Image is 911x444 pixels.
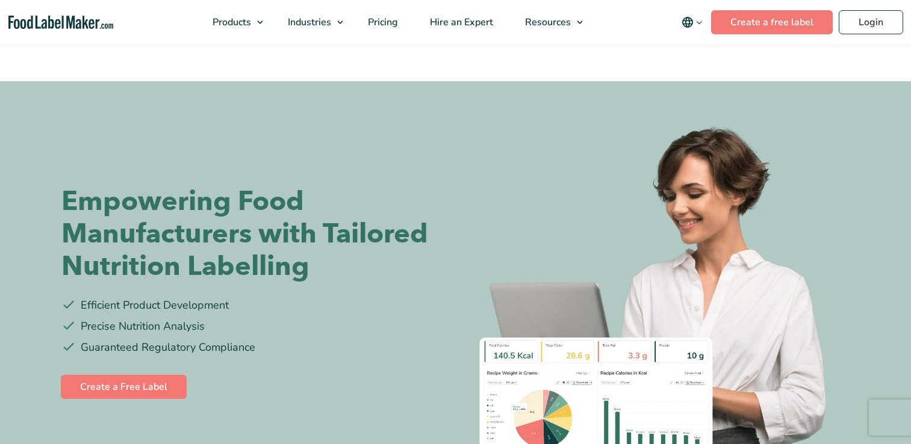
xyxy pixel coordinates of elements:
li: Efficient Product Development [61,297,447,313]
span: Resources [521,16,572,29]
a: Create a Free Label [61,375,187,399]
li: Guaranteed Regulatory Compliance [61,339,447,356]
span: Products [209,16,252,29]
a: Login [839,10,903,34]
h1: Empowering Food Manufacturers with Tailored Nutrition Labelling [61,185,447,283]
span: Hire an Expert [426,16,494,29]
a: Create a free label [711,10,833,34]
span: Pricing [364,16,399,29]
span: Industries [284,16,332,29]
li: Precise Nutrition Analysis [61,318,447,335]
